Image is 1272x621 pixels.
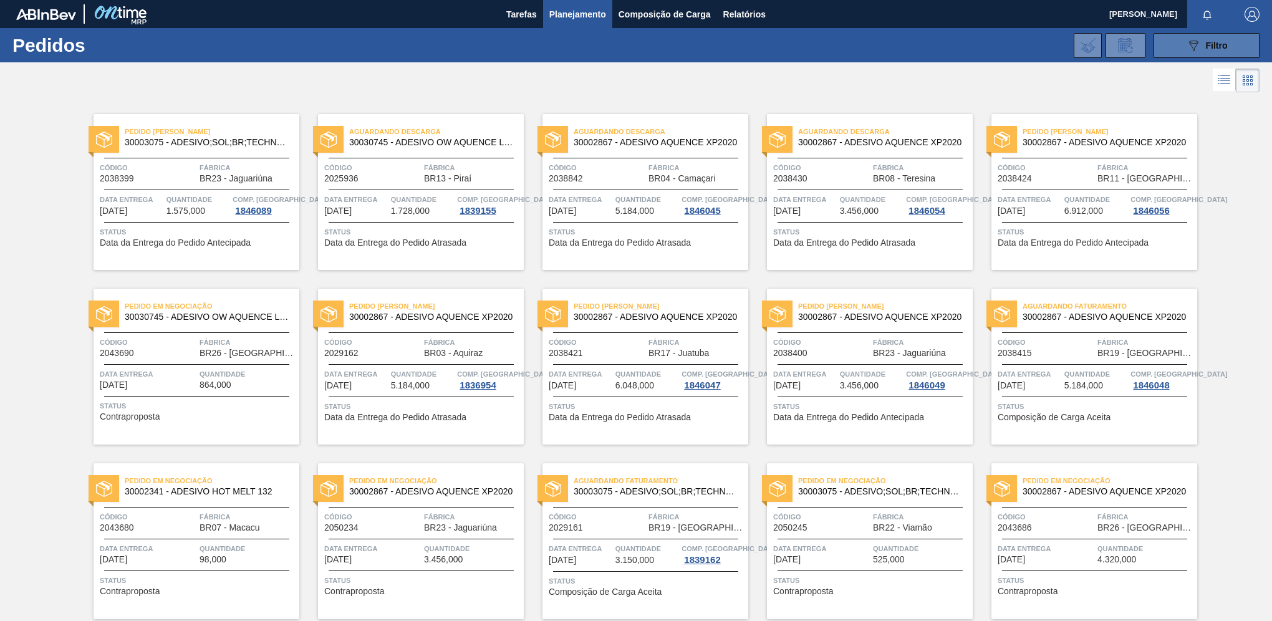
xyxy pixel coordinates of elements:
span: 2038399 [100,174,134,183]
span: Data da Entrega do Pedido Atrasada [324,238,466,248]
span: BR11 - São Luís [1097,174,1194,183]
img: status [545,481,561,497]
a: statusPedido [PERSON_NAME]30003075 - ADESIVO;SOL;BR;TECHNOMELT SUPRA HT 35125Código2038399Fábrica... [75,114,299,270]
a: statusAguardando Descarga30002867 - ADESIVO AQUENCE XP2020Código2038842FábricaBR04 - CamaçariData... [524,114,748,270]
span: BR07 - Macacu [200,523,259,532]
span: 20/10/2025 [324,555,352,564]
span: 5.184,000 [1064,381,1103,390]
span: 30002867 - ADESIVO AQUENCE XP2020 [574,138,738,147]
a: statusPedido em Negociação30002341 - ADESIVO HOT MELT 132Código2043680FábricaBR07 - MacacuData En... [75,463,299,619]
span: 30002867 - ADESIVO AQUENCE XP2020 [798,138,963,147]
span: Código [324,511,421,523]
a: statusPedido em Negociação30030745 - ADESIVO OW AQUENCE LG 30 MCRCódigo2043690FábricaBR26 - [GEOG... [75,289,299,445]
span: 6.912,000 [1064,206,1103,216]
span: Fábrica [200,336,296,349]
span: Código [773,511,870,523]
span: 14/10/2025 [100,380,127,390]
span: Composição de Carga Aceita [998,413,1111,422]
span: 30002867 - ADESIVO AQUENCE XP2020 [798,312,963,322]
span: Fábrica [1097,161,1194,174]
span: Comp. Carga [906,193,1003,206]
span: Comp. Carga [682,542,778,555]
span: Código [549,511,645,523]
span: 30002867 - ADESIVO AQUENCE XP2020 [349,487,514,496]
span: Fábrica [200,511,296,523]
span: 30003075 - ADESIVO;SOL;BR;TECHNOMELT SUPRA HT 35125 [574,487,738,496]
span: 30030745 - ADESIVO OW AQUENCE LG 30 MCR [349,138,514,147]
span: 4.320,000 [1097,555,1136,564]
span: Quantidade [840,193,903,206]
a: statusPedido [PERSON_NAME]30002867 - ADESIVO AQUENCE XP2020Código2038421FábricaBR17 - JuatubaData... [524,289,748,445]
span: 2043686 [998,523,1032,532]
span: Quantidade [1064,368,1128,380]
span: Código [324,336,421,349]
span: 14/10/2025 [773,206,801,216]
span: 5.184,000 [615,206,654,216]
span: BR26 - Uberlândia [200,349,296,358]
span: Status [998,574,1194,587]
span: Data Entrega [100,193,163,206]
span: Pedido em Trânsito [1023,125,1197,138]
span: 16/10/2025 [324,381,352,390]
span: Quantidade [200,542,296,555]
span: BR04 - Camaçari [648,174,715,183]
span: Quantidade [615,368,679,380]
span: Fábrica [873,161,970,174]
span: Data Entrega [549,542,612,555]
a: Comp. [GEOGRAPHIC_DATA]1846056 [1130,193,1194,216]
span: Código [100,161,196,174]
span: Fábrica [648,161,745,174]
span: Aguardando Descarga [798,125,973,138]
span: Status [324,574,521,587]
span: Quantidade [615,542,679,555]
span: Comp. Carga [457,368,554,380]
a: statusAguardando Descarga30002867 - ADESIVO AQUENCE XP2020Código2038430FábricaBR08 - TeresinaData... [748,114,973,270]
span: Filtro [1206,41,1228,51]
span: 3.456,000 [840,206,879,216]
span: Pedido em Negociação [125,474,299,487]
span: 30002341 - ADESIVO HOT MELT 132 [125,487,289,496]
div: Visão em Lista [1213,69,1236,92]
span: Status [100,574,296,587]
div: Solicitação de Revisão de Pedidos [1106,33,1145,58]
img: status [769,306,786,322]
img: TNhmsLtSVTkK8tSr43FrP2fwEKptu5GPRR3wAAAABJRU5ErkJggg== [16,9,76,20]
span: Data Entrega [998,193,1061,206]
span: 2029161 [549,523,583,532]
span: Pedido em Negociação [125,300,299,312]
div: 1846056 [1130,206,1172,216]
img: status [994,306,1010,322]
span: Quantidade [391,193,455,206]
span: 5.184,000 [391,381,430,390]
span: Status [773,574,970,587]
span: 30002867 - ADESIVO AQUENCE XP2020 [349,312,514,322]
span: Status [549,226,745,238]
span: Contraproposta [100,412,160,421]
span: Data Entrega [773,542,870,555]
span: Fábrica [873,336,970,349]
span: Comp. Carga [457,193,554,206]
span: Quantidade [391,368,455,380]
img: Logout [1245,7,1260,22]
span: 03/10/2025 [100,206,127,216]
span: BR17 - Juatuba [648,349,709,358]
span: Data da Entrega do Pedido Atrasada [773,238,915,248]
span: Comp. Carga [906,368,1003,380]
a: Comp. [GEOGRAPHIC_DATA]1846049 [906,368,970,390]
span: Quantidade [424,542,521,555]
span: Quantidade [873,542,970,555]
img: status [96,132,112,148]
a: statusAguardando Descarga30030745 - ADESIVO OW AQUENCE LG 30 MCRCódigo2025936FábricaBR13 - PiraíD... [299,114,524,270]
span: Data da Entrega do Pedido Atrasada [324,413,466,422]
span: Fábrica [648,336,745,349]
div: 1846048 [1130,380,1172,390]
a: statusPedido em Negociação30002867 - ADESIVO AQUENCE XP2020Código2043686FábricaBR26 - [GEOGRAPHIC... [973,463,1197,619]
span: Código [998,336,1094,349]
span: Status [100,400,296,412]
span: Fábrica [873,511,970,523]
span: Status [549,575,745,587]
span: 1.575,000 [166,206,205,216]
a: Comp. [GEOGRAPHIC_DATA]1839162 [682,542,745,565]
div: 1846049 [906,380,947,390]
span: Data Entrega [773,368,837,380]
